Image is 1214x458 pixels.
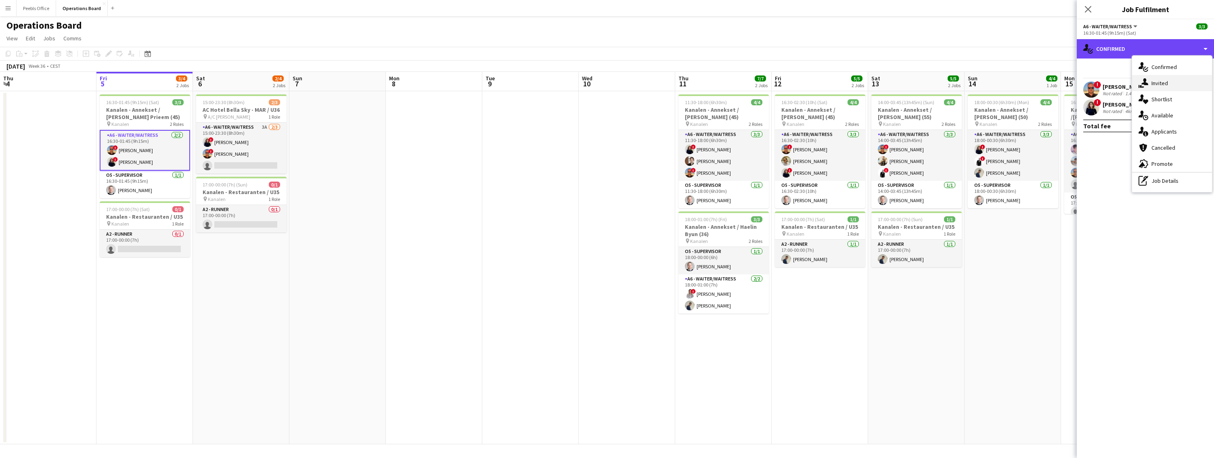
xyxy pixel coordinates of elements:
[781,99,827,105] span: 16:30-02:30 (10h) (Sat)
[1083,23,1132,29] span: A6 - WAITER/WAITRESS
[751,216,762,222] span: 3/3
[268,114,280,120] span: 1 Role
[1151,63,1177,71] span: Confirmed
[208,114,250,120] span: A/C [PERSON_NAME]
[871,211,962,267] app-job-card: 17:00-00:00 (7h) (Sun)1/1Kanalen - Restauranten / U35 Kanalen1 RoleA2 - RUNNER1/117:00-00:00 (7h)...
[677,79,689,88] span: 11
[1038,121,1052,127] span: 2 Roles
[787,168,792,173] span: !
[195,79,205,88] span: 6
[691,144,696,149] span: !
[690,121,708,127] span: Kanalen
[1151,160,1173,167] span: Promote
[1077,4,1214,15] h3: Job Fulfilment
[678,247,769,274] app-card-role: O5 - SUPERVISOR1/118:00-00:00 (6h)[PERSON_NAME]
[775,106,865,121] h3: Kanalen - Annekset / [PERSON_NAME] (45)
[878,216,923,222] span: 17:00-00:00 (7h) (Sun)
[968,94,1058,208] div: 18:00-00:30 (6h30m) (Mon)4/4Kanalen - Annekset / [PERSON_NAME] (50) Kanalen2 RolesA6 - WAITER/WAI...
[6,35,18,42] span: View
[775,223,865,230] h3: Kanalen - Restauranten / U35
[1064,94,1155,214] app-job-card: 16:00-01:00 (9h) (Tue)3/5Kanalen - Annekset /[PERSON_NAME] (50) Kanalen2 RolesA6 - WAITER/WAITRES...
[871,75,880,82] span: Sat
[678,106,769,121] h3: Kanalen - Annekset / [PERSON_NAME] (45)
[1076,121,1094,127] span: Kanalen
[1124,108,1136,114] div: 4km
[17,0,56,16] button: Peebls Office
[678,94,769,208] app-job-card: 11:30-18:00 (6h30m)4/4Kanalen - Annekset / [PERSON_NAME] (45) Kanalen2 RolesA6 - WAITER/WAITRESS3...
[209,137,213,142] span: !
[40,33,59,44] a: Jobs
[196,94,287,174] app-job-card: 15:00-23:30 (8h30m)2/3AC Hotel Bella Sky - MAR / U36 A/C [PERSON_NAME]1 RoleA6 - WAITER/WAITRESS3...
[775,94,865,208] app-job-card: 16:30-02:30 (10h) (Sat)4/4Kanalen - Annekset / [PERSON_NAME] (45) Kanalen2 RolesA6 - WAITER/WAITR...
[685,99,727,105] span: 11:30-18:00 (6h30m)
[581,79,592,88] span: 10
[113,157,118,162] span: !
[100,106,190,121] h3: Kanalen - Annekset / [PERSON_NAME] Prieem (45)
[196,177,287,232] app-job-card: 17:00-00:00 (7h) (Sun)0/1Kanalen - Restauranten / U35 Kanalen1 RoleA2 - RUNNER0/117:00-00:00 (7h)
[980,121,997,127] span: Kanalen
[100,171,190,198] app-card-role: O5 - SUPERVISOR1/116:30-01:45 (9h15m)[PERSON_NAME]
[944,99,955,105] span: 4/4
[678,274,769,314] app-card-role: A6 - WAITER/WAITRESS2/218:00-01:00 (7h)![PERSON_NAME][PERSON_NAME]
[43,35,55,42] span: Jobs
[291,79,302,88] span: 7
[1151,128,1177,135] span: Applicants
[582,75,592,82] span: Wed
[1064,106,1155,121] h3: Kanalen - Annekset /[PERSON_NAME] (50)
[172,206,184,212] span: 0/1
[170,121,184,127] span: 2 Roles
[486,75,495,82] span: Tue
[1196,23,1208,29] span: 3/3
[1151,79,1168,87] span: Invited
[755,82,768,88] div: 2 Jobs
[176,82,189,88] div: 2 Jobs
[944,216,955,222] span: 1/1
[172,99,184,105] span: 3/3
[870,79,880,88] span: 13
[203,182,247,188] span: 17:00-00:00 (7h) (Sun)
[751,99,762,105] span: 4/4
[176,75,187,82] span: 3/4
[678,75,689,82] span: Thu
[871,223,962,230] h3: Kanalen - Restauranten / U35
[871,94,962,208] app-job-card: 14:00-03:45 (13h45m) (Sun)4/4Kanalen - Annekset / [PERSON_NAME] (55) Kanalen2 RolesA6 - WAITER/WA...
[1103,108,1124,114] div: Not rated
[100,230,190,257] app-card-role: A2 - RUNNER0/117:00-00:00 (7h)
[775,211,865,267] div: 17:00-00:00 (7h) (Sat)1/1Kanalen - Restauranten / U35 Kanalen1 RoleA2 - RUNNER1/117:00-00:00 (7h)...
[100,94,190,198] app-job-card: 16:30-01:45 (9h15m) (Sat)3/3Kanalen - Annekset / [PERSON_NAME] Prieem (45) Kanalen2 RolesA6 - WAI...
[787,231,804,237] span: Kanalen
[26,35,35,42] span: Edit
[787,121,804,127] span: Kanalen
[1103,101,1145,108] div: [PERSON_NAME]
[678,181,769,208] app-card-role: O5 - SUPERVISOR1/111:30-18:00 (6h30m)[PERSON_NAME]
[196,123,287,174] app-card-role: A6 - WAITER/WAITRESS3A2/315:00-23:30 (8h30m)![PERSON_NAME]![PERSON_NAME]
[749,121,762,127] span: 2 Roles
[1064,192,1155,220] app-card-role: O5 - SUPERVISOR0/117:00-01:00 (8h)
[196,106,287,113] h3: AC Hotel Bella Sky - MAR / U36
[56,0,108,16] button: Operations Board
[196,205,287,232] app-card-role: A2 - RUNNER0/117:00-00:00 (7h)
[3,75,13,82] span: Thu
[884,144,889,149] span: !
[1083,23,1139,29] button: A6 - WAITER/WAITRESS
[389,75,400,82] span: Mon
[100,213,190,220] h3: Kanalen - Restauranten / U35
[1094,81,1101,88] span: !
[968,130,1058,181] app-card-role: A6 - WAITER/WAITRESS3/318:00-00:30 (6h30m)![PERSON_NAME]![PERSON_NAME][PERSON_NAME]
[781,216,825,222] span: 17:00-00:00 (7h) (Sat)
[967,79,977,88] span: 14
[1103,90,1124,96] div: Not rated
[871,130,962,181] app-card-role: A6 - WAITER/WAITRESS3/314:00-03:45 (13h45m)![PERSON_NAME][PERSON_NAME]![PERSON_NAME]
[871,181,962,208] app-card-role: O5 - SUPERVISOR1/114:00-03:45 (13h45m)[PERSON_NAME]
[968,181,1058,208] app-card-role: O5 - SUPERVISOR1/118:00-00:30 (6h30m)[PERSON_NAME]
[273,82,285,88] div: 2 Jobs
[685,216,727,222] span: 18:00-01:00 (7h) (Fri)
[1132,173,1212,189] div: Job Details
[1064,130,1155,192] app-card-role: A6 - WAITER/WAITRESS3A3/416:00-01:00 (9h)[PERSON_NAME][PERSON_NAME]![PERSON_NAME]
[203,99,245,105] span: 15:00-23:30 (8h30m)
[196,188,287,196] h3: Kanalen - Restauranten / U35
